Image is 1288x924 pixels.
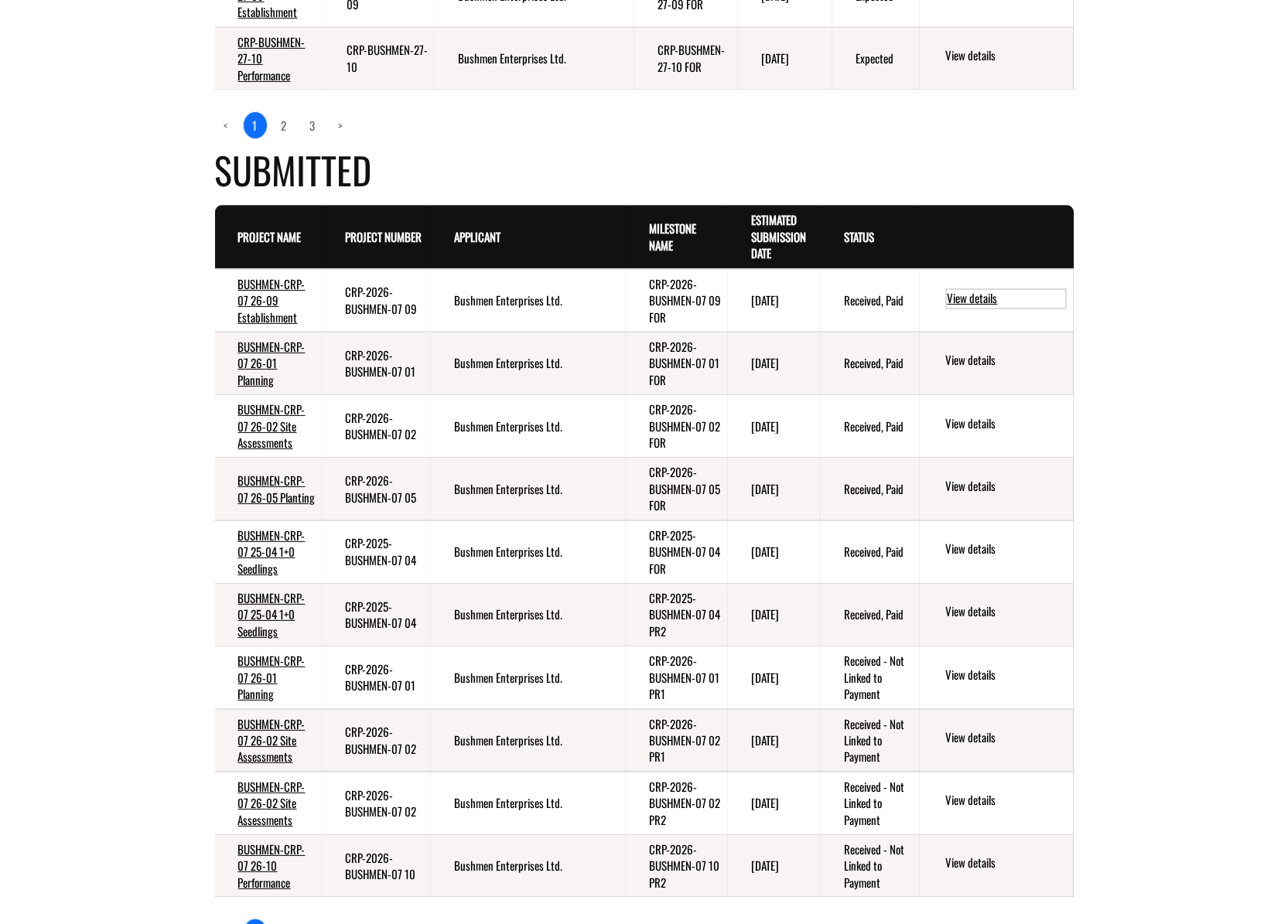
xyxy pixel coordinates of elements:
[751,857,779,874] time: [DATE]
[728,646,821,709] td: 8/31/2025
[322,772,431,834] td: CRP-2026-BUSHMEN-07 02
[215,584,322,646] td: BUSHMEN-CRP-07 25-04 1+0 Seedlings
[301,112,325,138] a: page 3
[945,415,1067,434] a: View details
[821,772,920,834] td: Received - Not Linked to Payment
[920,395,1073,458] td: action menu
[751,669,779,686] time: [DATE]
[751,354,779,371] time: [DATE]
[821,835,920,898] td: Received - Not Linked to Payment
[322,458,431,520] td: CRP-2026-BUSHMEN-07 05
[945,603,1067,622] a: View details
[821,269,920,332] td: Received, Paid
[431,269,626,332] td: Bushmen Enterprises Ltd.
[945,729,1067,748] a: View details
[322,646,431,709] td: CRP-2026-BUSHMEN-07 01
[626,709,728,772] td: CRP-2026-BUSHMEN-07 02 PR1
[322,709,431,772] td: CRP-2026-BUSHMEN-07 02
[322,520,431,583] td: CRP-2025-BUSHMEN-07 04
[945,854,1067,873] a: View details
[821,709,920,772] td: Received - Not Linked to Payment
[431,835,626,898] td: Bushmen Enterprises Ltd.
[821,520,920,583] td: Received, Paid
[238,652,306,702] a: BUSHMEN-CRP-07 26-01 Planning
[920,520,1073,583] td: action menu
[323,27,435,90] td: CRP-BUSHMEN-27-10
[751,605,779,622] time: [DATE]
[322,835,431,898] td: CRP-2026-BUSHMEN-07 10
[322,269,431,332] td: CRP-2026-BUSHMEN-07 09
[821,395,920,458] td: Received, Paid
[920,269,1073,332] td: action menu
[435,27,634,90] td: Bushmen Enterprises Ltd.
[821,584,920,646] td: Received, Paid
[649,220,696,253] a: Milestone Name
[215,646,322,709] td: BUSHMEN-CRP-07 26-01 Planning
[920,458,1073,520] td: action menu
[215,142,1074,197] h4: Submitted
[821,458,920,520] td: Received, Paid
[215,772,322,834] td: BUSHMEN-CRP-07 26-02 Site Assessments
[238,472,316,505] a: BUSHMEN-CRP-07 26-05 Planting
[945,288,1067,309] a: View details
[215,112,238,138] a: Previous page
[238,401,306,451] a: BUSHMEN-CRP-07 26-02 Site Assessments
[751,731,779,748] time: [DATE]
[945,792,1067,810] a: View details
[626,332,728,394] td: CRP-2026-BUSHMEN-07 01 FOR
[751,543,779,560] time: [DATE]
[431,332,626,394] td: Bushmen Enterprises Ltd.
[431,520,626,583] td: Bushmen Enterprises Ltd.
[920,772,1073,834] td: action menu
[751,794,779,811] time: [DATE]
[728,584,821,646] td: 10/31/2025
[431,395,626,458] td: Bushmen Enterprises Ltd.
[821,646,920,709] td: Received - Not Linked to Payment
[728,269,821,332] td: 10/31/2025
[751,418,779,435] time: [DATE]
[431,646,626,709] td: Bushmen Enterprises Ltd.
[626,395,728,458] td: CRP-2026-BUSHMEN-07 02 FOR
[920,709,1073,772] td: action menu
[920,584,1073,646] td: action menu
[626,269,728,332] td: CRP-2026-BUSHMEN-07 09 FOR
[215,269,322,332] td: BUSHMEN-CRP-07 26-09 Establishment
[238,840,306,891] a: BUSHMEN-CRP-07 26-10 Performance
[322,395,431,458] td: CRP-2026-BUSHMEN-07 02
[728,520,821,583] td: 10/31/2025
[920,206,1073,269] th: Actions
[215,332,322,394] td: BUSHMEN-CRP-07 26-01 Planning
[345,228,422,245] a: Project Number
[431,772,626,834] td: Bushmen Enterprises Ltd.
[945,478,1067,496] a: View details
[238,275,306,326] a: BUSHMEN-CRP-07 26-09 Establishment
[920,27,1073,90] td: action menu
[243,111,268,139] a: 1
[751,211,806,261] a: Estimated Submission Date
[832,27,921,90] td: Expected
[322,332,431,394] td: CRP-2026-BUSHMEN-07 01
[238,33,306,84] a: CRP-BUSHMEN-27-10 Performance
[945,352,1067,370] a: View details
[920,646,1073,709] td: action menu
[761,49,789,66] time: [DATE]
[626,458,728,520] td: CRP-2026-BUSHMEN-07 05 FOR
[215,395,322,458] td: BUSHMEN-CRP-07 26-02 Site Assessments
[238,228,302,245] a: Project Name
[322,584,431,646] td: CRP-2025-BUSHMEN-07 04
[920,332,1073,394] td: action menu
[920,835,1073,898] td: action menu
[626,584,728,646] td: CRP-2025-BUSHMEN-07 04 PR2
[272,112,296,138] a: page 2
[626,646,728,709] td: CRP-2026-BUSHMEN-07 01 PR1
[215,835,322,898] td: BUSHMEN-CRP-07 26-10 Performance
[215,458,322,520] td: BUSHMEN-CRP-07 26-05 Planting
[431,458,626,520] td: Bushmen Enterprises Ltd.
[215,709,322,772] td: BUSHMEN-CRP-07 26-02 Site Assessments
[238,527,306,577] a: BUSHMEN-CRP-07 25-04 1+0 Seedlings
[728,332,821,394] td: 10/31/2025
[738,27,832,90] td: 10/31/2026
[215,27,323,90] td: CRP-BUSHMEN-27-10 Performance
[844,228,874,245] a: Status
[728,835,821,898] td: 8/31/2025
